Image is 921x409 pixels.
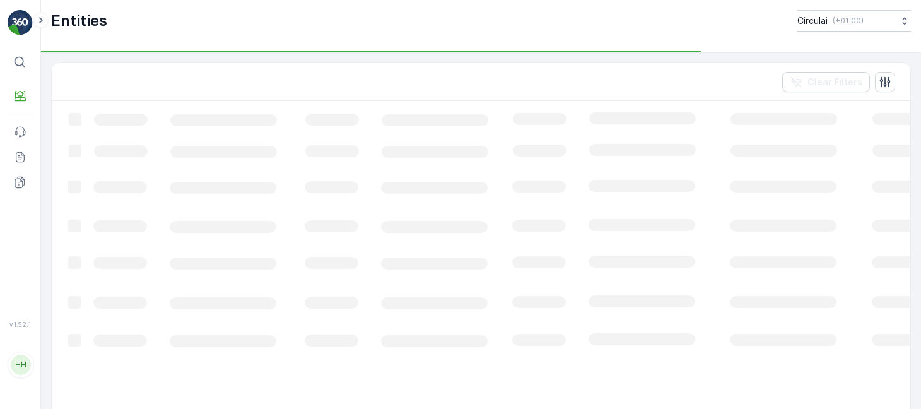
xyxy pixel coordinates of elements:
[8,321,33,328] span: v 1.52.1
[11,355,31,375] div: HH
[833,16,864,26] p: ( +01:00 )
[8,10,33,35] img: logo
[51,11,107,31] p: Entities
[8,331,33,399] button: HH
[797,15,828,27] p: Circulai
[782,72,870,92] button: Clear Filters
[797,10,911,32] button: Circulai(+01:00)
[807,76,862,88] p: Clear Filters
